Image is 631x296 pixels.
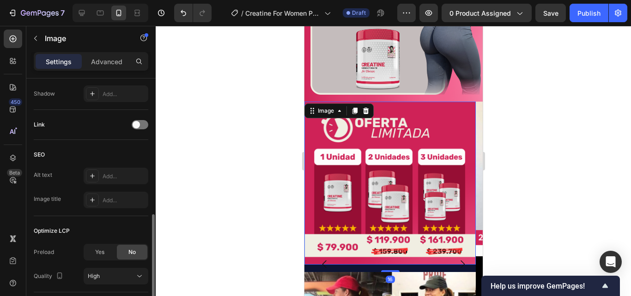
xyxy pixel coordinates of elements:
span: Save [543,9,558,17]
div: Beta [7,169,22,176]
iframe: Design area [304,26,483,296]
span: High [88,272,100,279]
div: Publish [577,8,601,18]
div: Optimize LCP [34,227,70,235]
div: Shadow [34,90,55,98]
p: Advanced [91,57,122,66]
div: Link [34,121,45,129]
div: Add... [103,172,146,181]
span: 0 product assigned [449,8,511,18]
p: 7 [61,7,65,18]
div: Undo/Redo [174,4,212,22]
p: Image [45,33,123,44]
div: Open Intercom Messenger [600,251,622,273]
div: Alt text [34,171,52,179]
span: Yes [95,248,104,256]
button: Save [535,4,566,22]
span: Creatine For Women Pesos [245,8,321,18]
div: Preload [34,248,54,256]
span: Help us improve GemPages! [491,282,600,290]
p: Settings [46,57,72,66]
span: Draft [352,9,366,17]
div: 450 [9,98,22,106]
button: Publish [570,4,608,22]
span: / [241,8,243,18]
div: Quality [34,270,65,283]
button: 0 product assigned [442,4,532,22]
button: Show survey - Help us improve GemPages! [491,280,611,291]
span: No [128,248,136,256]
div: Add... [103,90,146,98]
div: Add... [103,196,146,205]
button: High [84,268,148,284]
div: SEO [34,151,45,159]
button: 7 [4,4,69,22]
div: Image title [34,195,61,203]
